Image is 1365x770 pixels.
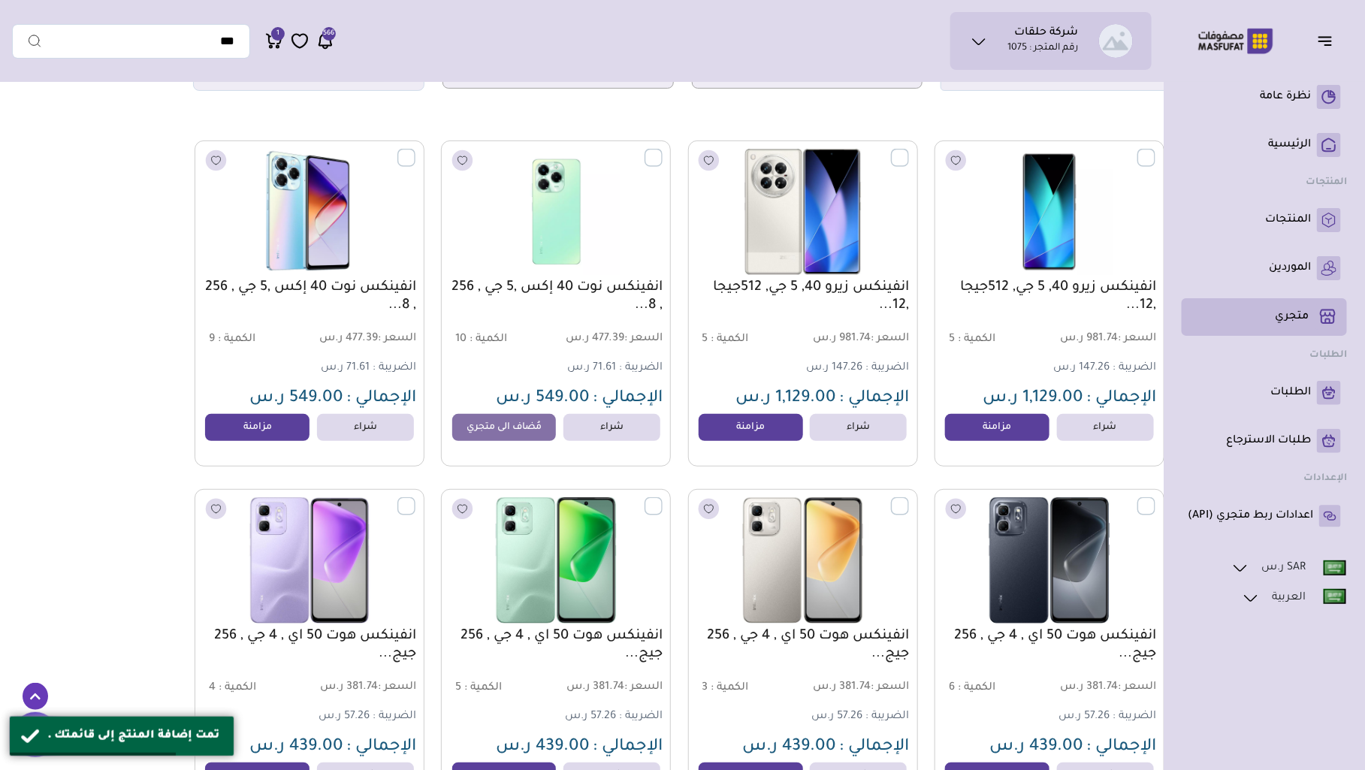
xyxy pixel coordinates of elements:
[840,738,910,756] span: الإجمالي :
[1241,588,1347,608] a: العربية
[1118,333,1156,345] span: السعر :
[378,681,416,693] span: السعر :
[1051,332,1156,346] span: 981.74 ر.س
[949,682,955,694] span: 6
[452,414,557,441] a: مُضاف الى متجري
[805,681,910,695] span: 381.74 ر.س
[346,390,416,408] span: الإجمالي :
[619,711,663,723] span: الضريبة :
[565,711,616,723] span: 57.26 ر.س
[1231,558,1347,578] a: SAR ر.س
[276,27,279,41] span: 1
[1226,433,1311,448] p: طلبات الاسترجاع
[450,497,662,624] img: 241.625-241.6252025-06-30-68628ef5da6ad.png
[1188,26,1284,56] img: Logo
[1324,560,1346,575] img: Eng
[711,334,749,346] span: الكمية :
[1008,41,1079,56] p: رقم المتجر : 1075
[323,27,334,41] span: 566
[871,681,910,693] span: السعر :
[567,362,616,374] span: 71.61 ر.س
[1270,385,1311,400] p: الطلبات
[1275,310,1309,325] p: متجري
[311,681,416,695] span: 381.74 ر.س
[1051,681,1156,695] span: 381.74 ر.س
[943,279,1156,315] a: انفينكس زيرو 40, 5 جي, 512جيجا ,12...
[944,149,1155,275] img: 241.625-241.6252025-06-30-68627b677817c.png
[47,728,222,744] div: تمت إضافة المنتج إلى قائمتك .
[1113,711,1156,723] span: الضريبة :
[209,334,215,346] span: 9
[204,497,415,624] img: 241.625-241.6252025-06-30-686290af14954.png
[949,334,955,346] span: 5
[1260,89,1311,104] p: نظرة عامة
[203,627,416,663] a: انفينكس هوت 50 اي , 4 جي , 256 جيج...
[1086,390,1156,408] span: الإجمالي :
[219,682,256,694] span: الكمية :
[1188,304,1341,330] a: متجري
[1188,256,1341,280] a: الموردين
[455,334,467,346] span: 10
[983,390,1083,408] span: 1,129.00 ر.س
[1265,213,1311,228] p: المنتجات
[1118,681,1156,693] span: السعر :
[558,332,663,346] span: 477.39 ر.س
[958,334,995,346] span: الكمية :
[696,279,910,315] a: انفينكس زيرو 40, 5 جي, 512جيجا ,12...
[464,682,502,694] span: الكمية :
[496,738,590,756] span: 439.00 ر.س
[812,711,863,723] span: 57.26 ر.س
[218,334,255,346] span: الكمية :
[810,414,907,441] a: شراء
[449,279,663,315] a: انفينكس نوت 40 إكس ,5 جي , 256 , 8...
[249,390,343,408] span: 549.00 ر.س
[1188,208,1341,232] a: المنتجات
[319,711,370,723] span: 57.26 ر.س
[699,414,803,441] a: مزامنة
[1309,350,1347,361] strong: الطلبات
[702,334,708,346] span: 5
[455,682,461,694] span: 5
[378,333,416,345] span: السعر :
[805,332,910,346] span: 981.74 ر.س
[316,32,334,50] a: 566
[866,362,910,374] span: الضريبة :
[1306,177,1347,188] strong: المنتجات
[321,362,370,374] span: 71.61 ر.س
[450,149,662,275] img: 241.625-241.6252025-06-30-68627faf1eecd.png
[442,58,674,89] div: الاجهزة الذكية
[470,334,507,346] span: الكمية :
[1053,362,1110,374] span: 147.26 ر.س
[311,332,416,346] span: 477.39 ر.س
[943,627,1156,663] a: انفينكس هوت 50 اي , 4 جي , 256 جيج...
[563,414,660,441] a: شراء
[945,414,1049,441] a: مزامنة
[711,682,749,694] span: الكمية :
[692,58,923,89] div: جميع العلامات التجارية
[1269,261,1311,276] p: الموردين
[317,414,414,441] a: شراء
[593,738,663,756] span: الإجمالي :
[944,497,1155,624] img: 241.625-241.6252025-06-30-686285729f89e.png
[624,681,663,693] span: السعر :
[697,149,909,275] img: 241.625-241.6252025-06-30-68627d0a7848e.png
[373,362,416,374] span: الضريبة :
[958,682,995,694] span: الكمية :
[593,390,663,408] span: الإجمالي :
[1303,473,1347,484] strong: الإعدادات
[373,711,416,723] span: الضريبة :
[1188,429,1341,453] a: طلبات الاسترجاع
[209,682,216,694] span: 4
[1268,137,1311,152] p: الرئيسية
[204,149,415,275] img: 241.625-241.6252025-06-30-686280a966958.png
[1099,24,1133,58] img: شركة حلقات
[736,390,837,408] span: 1,129.00 ر.س
[1086,738,1156,756] span: الإجمالي :
[1188,504,1341,528] a: اعدادات ربط متجري (API)
[1188,133,1341,157] a: الرئيسية
[346,738,416,756] span: الإجمالي :
[1188,509,1313,524] p: اعدادات ربط متجري (API)
[807,362,863,374] span: 147.26 ر.س
[871,333,910,345] span: السعر :
[1188,381,1341,405] a: الطلبات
